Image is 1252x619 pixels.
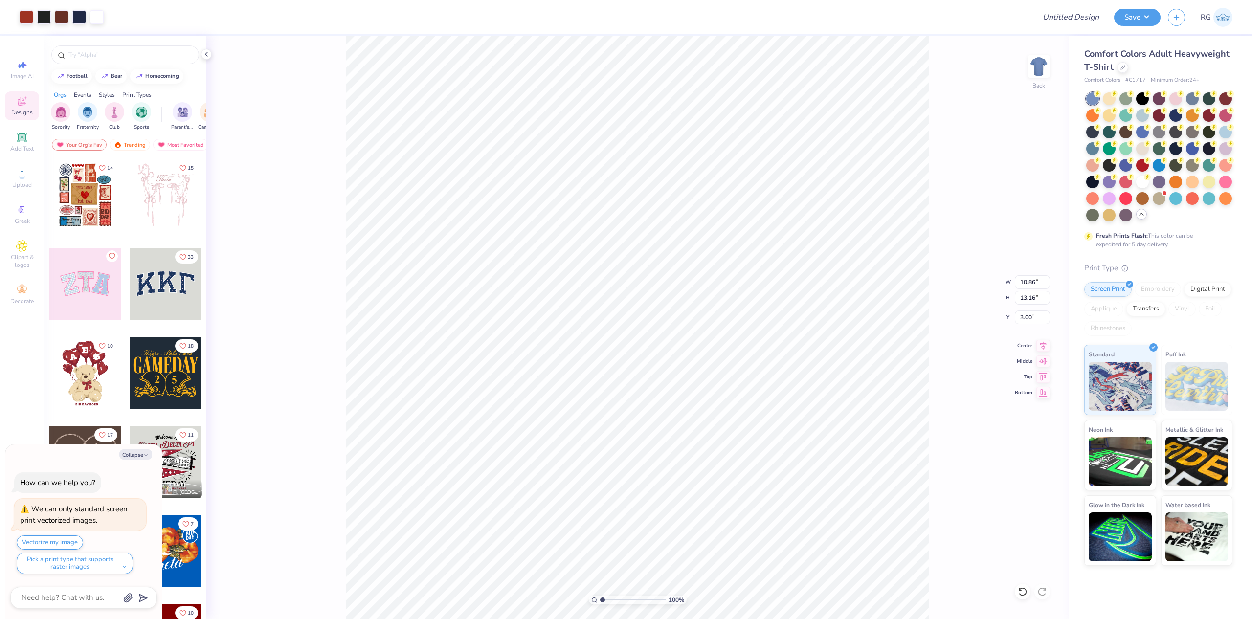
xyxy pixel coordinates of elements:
img: trend_line.gif [57,73,65,79]
img: Glow in the Dark Ink [1089,512,1152,561]
div: Applique [1084,302,1123,316]
span: Game Day [198,124,221,131]
span: Water based Ink [1165,500,1210,510]
button: Collapse [119,449,152,460]
button: filter button [77,102,99,131]
div: Rhinestones [1084,321,1132,336]
span: 10 [107,344,113,349]
input: Try "Alpha" [67,50,193,60]
div: Digital Print [1184,282,1231,297]
div: bear [111,73,122,79]
span: Minimum Order: 24 + [1151,76,1200,85]
div: filter for Sports [132,102,151,131]
div: filter for Game Day [198,102,221,131]
img: Fraternity Image [82,107,93,118]
button: Vectorize my image [17,535,83,550]
span: 100 % [669,596,684,604]
img: most_fav.gif [157,141,165,148]
button: filter button [132,102,151,131]
button: Like [175,250,198,264]
button: Like [94,161,117,175]
span: Greek [15,217,30,225]
span: Designs [11,109,33,116]
button: Like [178,517,198,531]
span: Bottom [1015,389,1032,396]
span: 14 [107,166,113,171]
img: Sports Image [136,107,147,118]
div: filter for Sorority [51,102,70,131]
input: Untitled Design [1035,7,1107,27]
div: Foil [1199,302,1222,316]
div: filter for Club [105,102,124,131]
button: Save [1114,9,1161,26]
span: Clipart & logos [5,253,39,269]
span: Comfort Colors Adult Heavyweight T-Shirt [1084,48,1230,73]
div: How can we help you? [20,478,95,487]
img: Standard [1089,362,1152,411]
img: trending.gif [114,141,122,148]
img: Club Image [109,107,120,118]
div: This color can be expedited for 5 day delivery. [1096,231,1216,249]
span: 15 [188,166,194,171]
span: 11 [188,433,194,438]
span: RG [1201,12,1211,23]
a: RG [1201,8,1232,27]
div: Back [1032,81,1045,90]
span: Glow in the Dark Ink [1089,500,1144,510]
img: Water based Ink [1165,512,1229,561]
div: Print Type [1084,263,1232,274]
button: Like [106,250,118,262]
span: 33 [188,255,194,260]
img: Puff Ink [1165,362,1229,411]
div: Styles [99,90,115,99]
div: filter for Fraternity [77,102,99,131]
div: Vinyl [1168,302,1196,316]
img: Riccelo Guidorizzi [1213,8,1232,27]
img: Metallic & Glitter Ink [1165,437,1229,486]
span: 18 [188,344,194,349]
span: Center [1015,342,1032,349]
div: Events [74,90,91,99]
button: Like [94,428,117,442]
span: Neon Ink [1089,424,1113,435]
button: filter button [51,102,70,131]
span: Add Text [10,145,34,153]
div: Embroidery [1135,282,1181,297]
span: # C1717 [1125,76,1146,85]
button: Like [94,339,117,353]
span: Top [1015,374,1032,380]
img: Parent's Weekend Image [177,107,188,118]
div: homecoming [145,73,179,79]
span: Standard [1089,349,1115,359]
button: filter button [171,102,194,131]
span: Metallic & Glitter Ink [1165,424,1223,435]
span: Sports [134,124,149,131]
img: Back [1029,57,1049,76]
span: 7 [191,522,194,527]
span: Alpha Delta Pi, [GEOGRAPHIC_DATA][US_STATE] at [GEOGRAPHIC_DATA] [145,489,198,496]
span: Puff Ink [1165,349,1186,359]
div: Print Types [122,90,152,99]
div: football [67,73,88,79]
img: trend_line.gif [101,73,109,79]
div: We can only standard screen print vectorized images. [20,504,128,525]
strong: Fresh Prints Flash: [1096,232,1148,240]
button: football [51,69,92,84]
span: Sorority [52,124,70,131]
img: Sorority Image [55,107,67,118]
span: Decorate [10,297,34,305]
div: filter for Parent's Weekend [171,102,194,131]
span: Club [109,124,120,131]
span: Image AI [11,72,34,80]
span: 17 [107,433,113,438]
span: 10 [188,611,194,616]
span: Parent's Weekend [171,124,194,131]
img: Game Day Image [204,107,215,118]
img: trend_line.gif [135,73,143,79]
span: Fraternity [77,124,99,131]
div: Orgs [54,90,67,99]
div: Screen Print [1084,282,1132,297]
div: Transfers [1126,302,1165,316]
button: Pick a print type that supports raster images [17,553,133,574]
button: homecoming [130,69,183,84]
